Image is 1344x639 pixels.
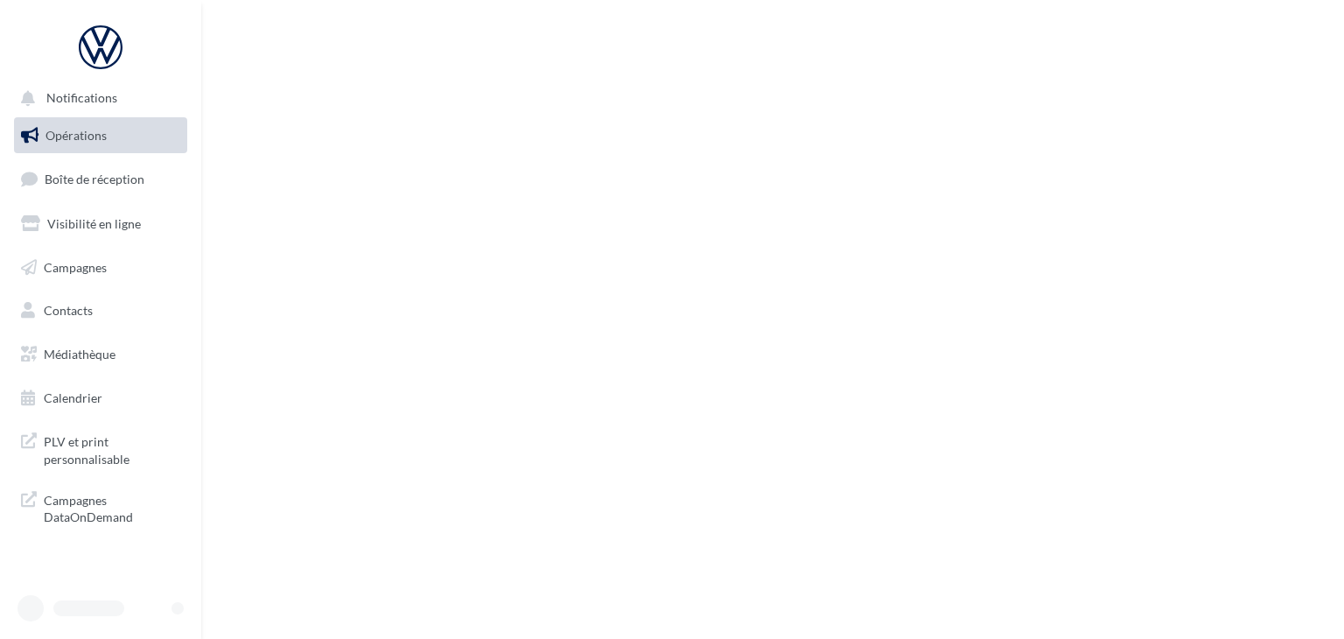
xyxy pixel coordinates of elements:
a: Calendrier [10,380,191,417]
span: Visibilité en ligne [47,216,141,231]
a: Médiathèque [10,336,191,373]
a: Visibilité en ligne [10,206,191,242]
span: Campagnes DataOnDemand [44,488,180,526]
span: Campagnes [44,259,107,274]
span: PLV et print personnalisable [44,430,180,467]
span: Contacts [44,303,93,318]
a: Contacts [10,292,191,329]
span: Opérations [45,128,107,143]
a: PLV et print personnalisable [10,423,191,474]
span: Boîte de réception [45,172,144,186]
a: Opérations [10,117,191,154]
a: Campagnes DataOnDemand [10,481,191,533]
a: Campagnes [10,249,191,286]
span: Notifications [46,91,117,106]
a: Boîte de réception [10,160,191,198]
span: Médiathèque [44,347,115,362]
span: Calendrier [44,390,102,405]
